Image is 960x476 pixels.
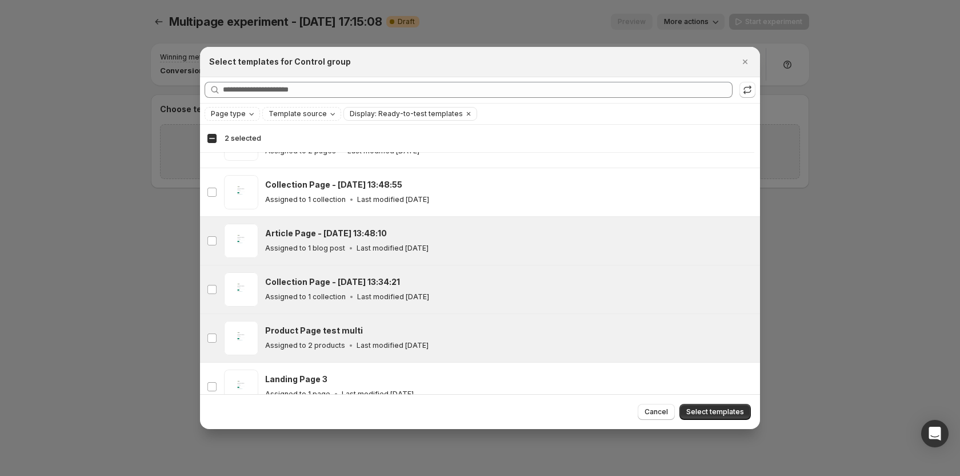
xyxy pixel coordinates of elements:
[645,407,668,416] span: Cancel
[344,108,463,120] button: Display: Ready-to-test templates
[265,195,346,204] p: Assigned to 1 collection
[357,244,429,253] p: Last modified [DATE]
[205,108,259,120] button: Page type
[679,404,751,420] button: Select templates
[737,54,753,70] button: Close
[342,390,414,399] p: Last modified [DATE]
[265,325,363,336] h3: Product Page test multi
[638,404,675,420] button: Cancel
[686,407,744,416] span: Select templates
[263,108,341,120] button: Template source
[265,374,327,385] h3: Landing Page 3
[265,244,345,253] p: Assigned to 1 blog post
[265,341,345,350] p: Assigned to 2 products
[921,420,949,447] div: Open Intercom Messenger
[357,292,429,302] p: Last modified [DATE]
[265,228,387,239] h3: Article Page - [DATE] 13:48:10
[265,292,346,302] p: Assigned to 1 collection
[357,341,429,350] p: Last modified [DATE]
[225,134,261,143] span: 2 selected
[209,56,351,68] h2: Select templates for Control group
[269,109,327,118] span: Template source
[265,179,402,191] h3: Collection Page - [DATE] 13:48:55
[463,108,474,120] button: Clear
[265,276,400,288] h3: Collection Page - [DATE] 13:34:21
[211,109,246,118] span: Page type
[357,195,429,204] p: Last modified [DATE]
[350,109,463,118] span: Display: Ready-to-test templates
[265,390,330,399] p: Assigned to 1 page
